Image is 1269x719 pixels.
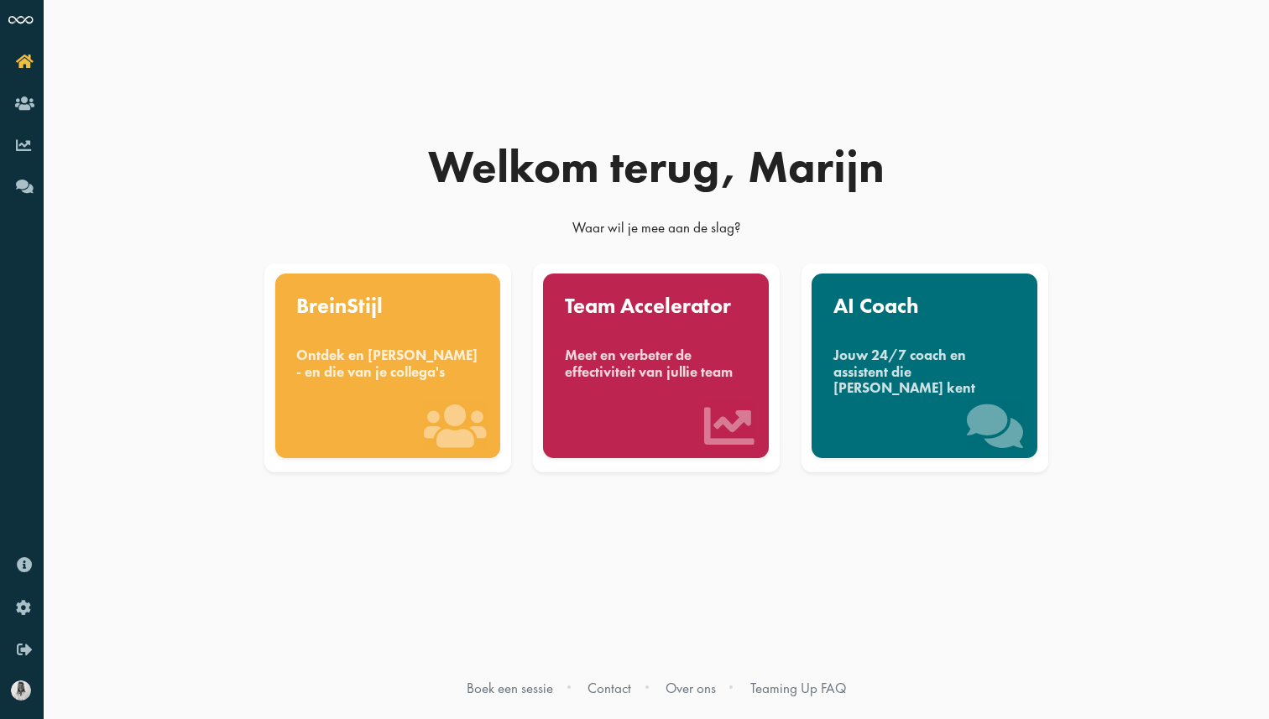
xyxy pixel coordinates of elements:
a: Boek een sessie [467,679,553,697]
a: Teaming Up FAQ [750,679,846,697]
a: AI Coach Jouw 24/7 coach en assistent die [PERSON_NAME] kent [797,263,1052,473]
div: Ontdek en [PERSON_NAME] - en die van je collega's [296,347,479,380]
div: Jouw 24/7 coach en assistent die [PERSON_NAME] kent [833,347,1016,396]
a: BreinStijl Ontdek en [PERSON_NAME] - en die van je collega's [261,263,515,473]
div: AI Coach [833,295,1016,317]
a: Over ons [666,679,716,697]
div: Meet en verbeter de effectiviteit van jullie team [565,347,748,380]
div: Waar wil je mee aan de slag? [253,218,1059,245]
div: Team Accelerator [565,295,748,317]
a: Contact [587,679,631,697]
div: BreinStijl [296,295,479,317]
div: Welkom terug, Marijn [253,144,1059,190]
a: Team Accelerator Meet en verbeter de effectiviteit van jullie team [529,263,783,473]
